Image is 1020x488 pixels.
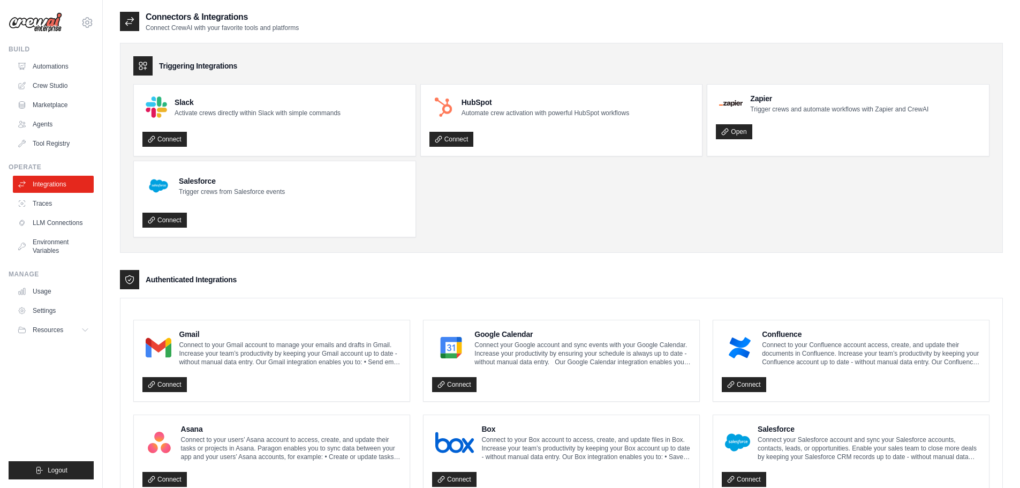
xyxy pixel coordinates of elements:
img: Google Calendar Logo [435,337,467,358]
a: Connect [432,472,477,487]
h4: Google Calendar [474,329,691,340]
div: Operate [9,163,94,171]
h3: Triggering Integrations [159,61,237,71]
a: Connect [722,472,766,487]
h4: Salesforce [758,424,980,434]
a: Traces [13,195,94,212]
h2: Connectors & Integrations [146,11,299,24]
h3: Authenticated Integrations [146,274,237,285]
p: Connect to your Confluence account access, create, and update their documents in Confluence. Incr... [762,341,980,366]
a: LLM Connections [13,214,94,231]
a: Connect [432,377,477,392]
h4: Slack [175,97,341,108]
img: Logo [9,12,62,33]
a: Connect [429,132,474,147]
a: Environment Variables [13,234,94,259]
button: Logout [9,461,94,479]
a: Integrations [13,176,94,193]
a: Settings [13,302,94,319]
h4: HubSpot [462,97,629,108]
p: Connect to your Box account to access, create, and update files in Box. Increase your team’s prod... [481,436,691,461]
a: Usage [13,283,94,300]
p: Connect to your Gmail account to manage your emails and drafts in Gmail. Increase your team’s pro... [179,341,401,366]
a: Agents [13,116,94,133]
a: Crew Studio [13,77,94,94]
a: Automations [13,58,94,75]
div: Build [9,45,94,54]
a: Connect [142,472,187,487]
p: Connect your Salesforce account and sync your Salesforce accounts, contacts, leads, or opportunit... [758,436,980,461]
a: Marketplace [13,96,94,114]
img: HubSpot Logo [433,96,454,118]
h4: Zapier [750,93,928,104]
p: Connect CrewAI with your favorite tools and platforms [146,24,299,32]
a: Connect [142,213,187,228]
p: Automate crew activation with powerful HubSpot workflows [462,109,629,117]
img: Salesforce Logo [146,173,171,199]
img: Confluence Logo [725,337,754,358]
h4: Asana [180,424,401,434]
p: Connect to your users’ Asana account to access, create, and update their tasks or projects in Asa... [180,436,401,461]
span: Logout [48,466,67,475]
button: Resources [13,321,94,339]
span: Resources [33,326,63,334]
img: Box Logo [435,432,474,453]
p: Trigger crews from Salesforce events [179,187,285,196]
img: Zapier Logo [719,100,743,107]
img: Salesforce Logo [725,432,750,453]
img: Asana Logo [146,432,173,453]
a: Connect [722,377,766,392]
a: Tool Registry [13,135,94,152]
h4: Gmail [179,329,401,340]
a: Connect [142,132,187,147]
h4: Confluence [762,329,980,340]
p: Trigger crews and automate workflows with Zapier and CrewAI [750,105,928,114]
div: Manage [9,270,94,279]
img: Gmail Logo [146,337,171,358]
a: Open [716,124,752,139]
img: Slack Logo [146,96,167,118]
p: Activate crews directly within Slack with simple commands [175,109,341,117]
h4: Salesforce [179,176,285,186]
p: Connect your Google account and sync events with your Google Calendar. Increase your productivity... [474,341,691,366]
a: Connect [142,377,187,392]
h4: Box [481,424,691,434]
